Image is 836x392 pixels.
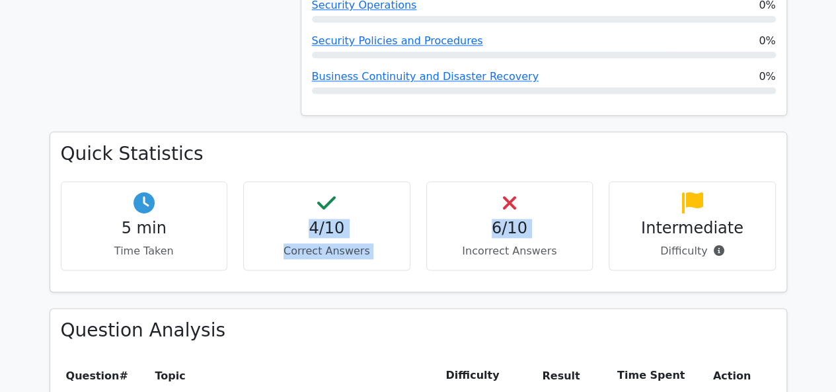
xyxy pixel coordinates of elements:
[759,33,775,49] span: 0%
[312,70,539,83] a: Business Continuity and Disaster Recovery
[759,69,775,85] span: 0%
[254,243,399,259] p: Correct Answers
[437,243,582,259] p: Incorrect Answers
[312,34,483,47] a: Security Policies and Procedures
[437,219,582,238] h4: 6/10
[72,243,217,259] p: Time Taken
[620,219,765,238] h4: Intermediate
[72,219,217,238] h4: 5 min
[61,319,776,342] h3: Question Analysis
[66,370,120,382] span: Question
[254,219,399,238] h4: 4/10
[620,243,765,259] p: Difficulty
[61,143,776,165] h3: Quick Statistics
